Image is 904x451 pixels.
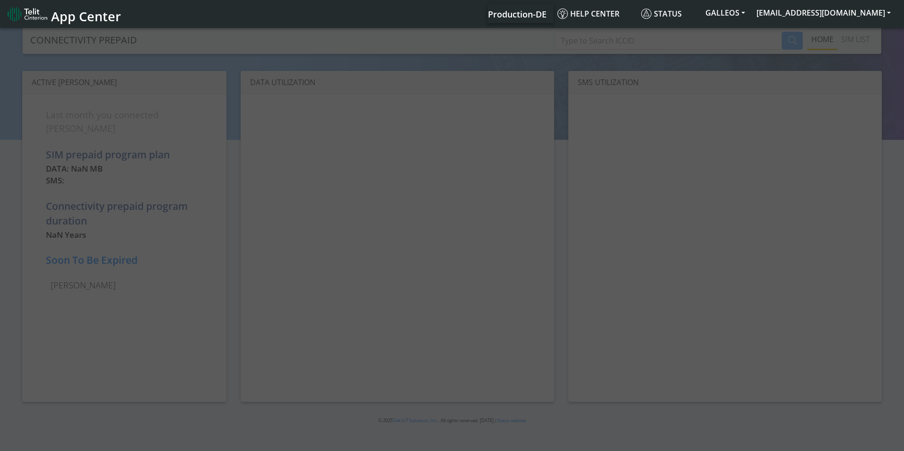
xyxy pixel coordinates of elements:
a: Status [637,4,700,23]
a: App Center [8,4,120,24]
a: Help center [554,4,637,23]
span: Status [641,9,682,19]
img: status.svg [641,9,652,19]
a: Your current platform instance [487,4,546,23]
span: Help center [557,9,619,19]
span: App Center [51,8,121,25]
img: logo-telit-cinterion-gw-new.png [8,7,47,22]
button: [EMAIL_ADDRESS][DOMAIN_NAME] [751,4,896,21]
span: Production-DE [488,9,547,20]
img: knowledge.svg [557,9,568,19]
button: GALLEOS [700,4,751,21]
